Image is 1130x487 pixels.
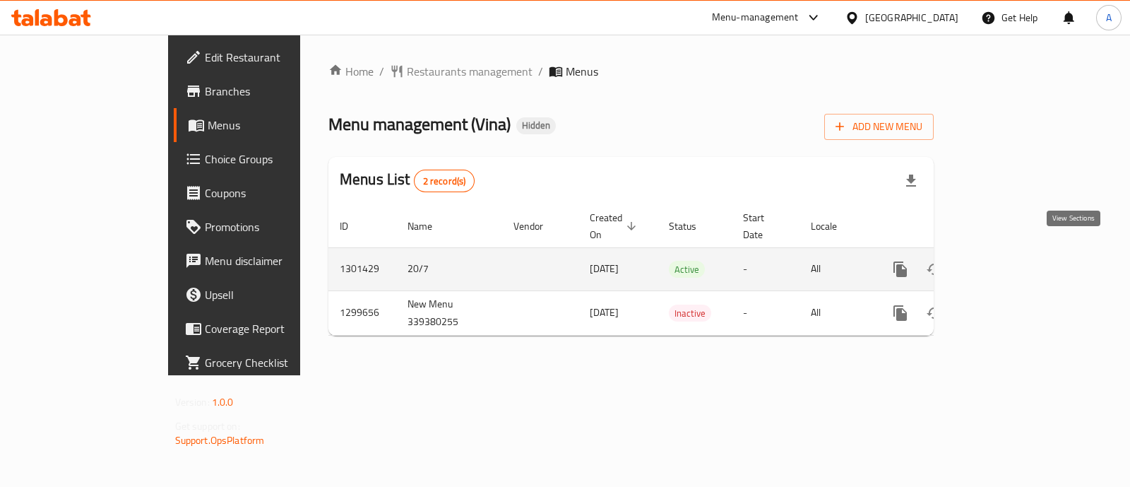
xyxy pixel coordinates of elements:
[205,252,345,269] span: Menu disclaimer
[590,303,619,322] span: [DATE]
[732,291,799,335] td: -
[328,63,934,80] nav: breadcrumb
[732,247,799,291] td: -
[205,218,345,235] span: Promotions
[175,431,265,450] a: Support.OpsPlatform
[174,346,357,380] a: Grocery Checklist
[669,262,705,278] span: Active
[516,117,556,134] div: Hidden
[824,114,934,140] button: Add New Menu
[799,247,872,291] td: All
[872,205,1030,248] th: Actions
[566,63,598,80] span: Menus
[407,63,533,80] span: Restaurants management
[174,74,357,108] a: Branches
[174,40,357,74] a: Edit Restaurant
[811,218,855,235] span: Locale
[415,175,475,188] span: 2 record(s)
[1106,10,1112,25] span: A
[712,9,799,26] div: Menu-management
[917,296,951,330] button: Change Status
[865,10,958,25] div: [GEOGRAPHIC_DATA]
[396,291,502,335] td: New Menu 339380255
[340,169,475,192] h2: Menus List
[835,118,922,136] span: Add New Menu
[205,354,345,371] span: Grocery Checklist
[884,252,917,286] button: more
[799,291,872,335] td: All
[328,108,511,140] span: Menu management ( Vina )
[174,244,357,278] a: Menu disclaimer
[174,210,357,244] a: Promotions
[205,83,345,100] span: Branches
[340,218,367,235] span: ID
[212,393,234,411] span: 1.0.0
[174,278,357,312] a: Upsell
[516,119,556,131] span: Hidden
[174,312,357,346] a: Coverage Report
[205,184,345,201] span: Coupons
[328,247,396,291] td: 1301429
[175,417,240,435] span: Get support on:
[174,108,357,142] a: Menus
[513,218,561,235] span: Vendor
[205,151,345,168] span: Choice Groups
[743,209,783,243] span: Start Date
[396,247,502,291] td: 20/7
[669,305,711,322] div: Inactive
[538,63,543,80] li: /
[379,63,384,80] li: /
[174,176,357,210] a: Coupons
[408,218,451,235] span: Name
[884,296,917,330] button: more
[205,49,345,66] span: Edit Restaurant
[175,393,210,411] span: Version:
[205,320,345,337] span: Coverage Report
[328,291,396,335] td: 1299656
[414,170,475,192] div: Total records count
[590,209,641,243] span: Created On
[669,305,711,322] span: Inactive
[894,164,928,198] div: Export file
[669,218,715,235] span: Status
[174,142,357,176] a: Choice Groups
[205,286,345,303] span: Upsell
[208,117,345,134] span: Menus
[390,63,533,80] a: Restaurants management
[917,252,951,286] button: Change Status
[590,259,619,278] span: [DATE]
[328,205,1030,336] table: enhanced table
